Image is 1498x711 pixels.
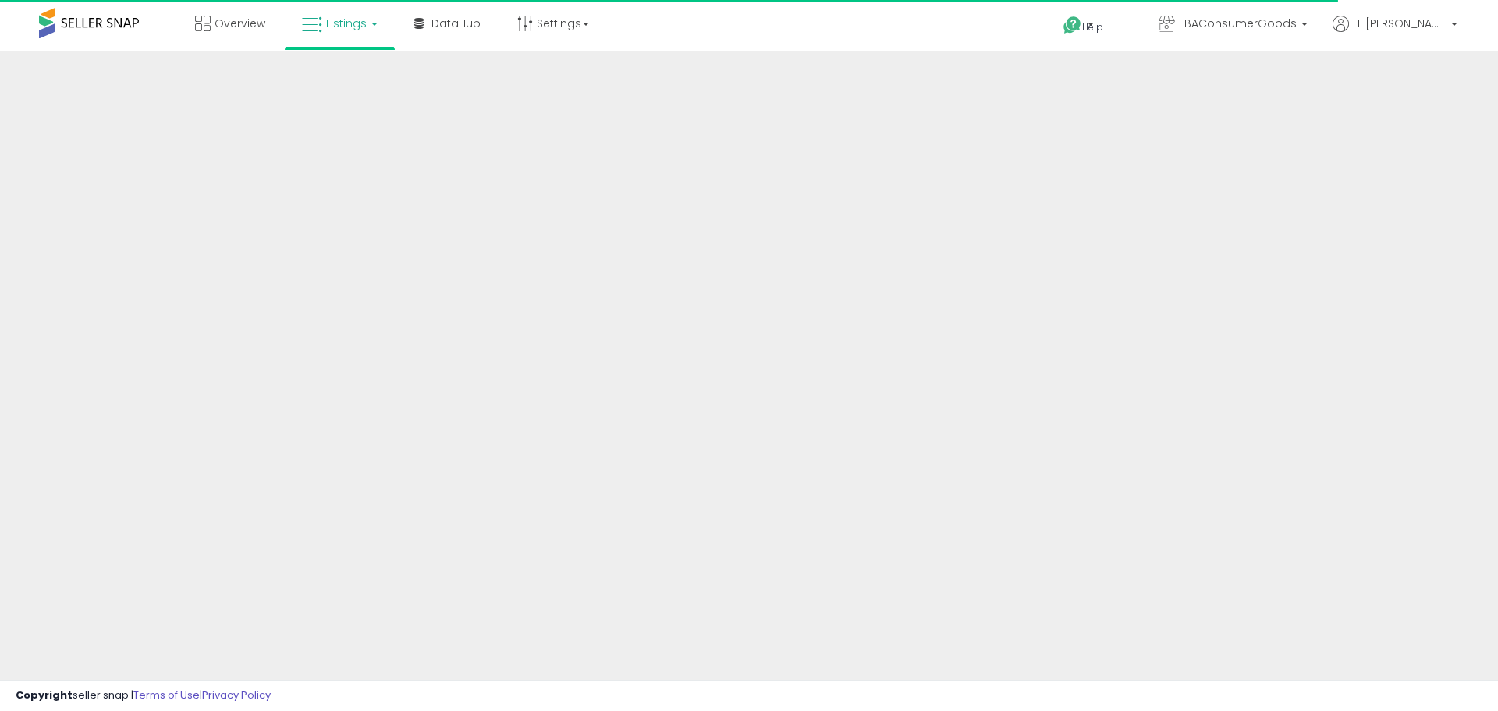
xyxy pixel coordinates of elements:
[1082,20,1103,34] span: Help
[431,16,481,31] span: DataHub
[16,688,271,703] div: seller snap | |
[1353,16,1447,31] span: Hi [PERSON_NAME]
[1051,4,1134,51] a: Help
[326,16,367,31] span: Listings
[16,688,73,702] strong: Copyright
[202,688,271,702] a: Privacy Policy
[215,16,265,31] span: Overview
[1179,16,1297,31] span: FBAConsumerGoods
[1333,16,1457,51] a: Hi [PERSON_NAME]
[133,688,200,702] a: Terms of Use
[1063,16,1082,35] i: Get Help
